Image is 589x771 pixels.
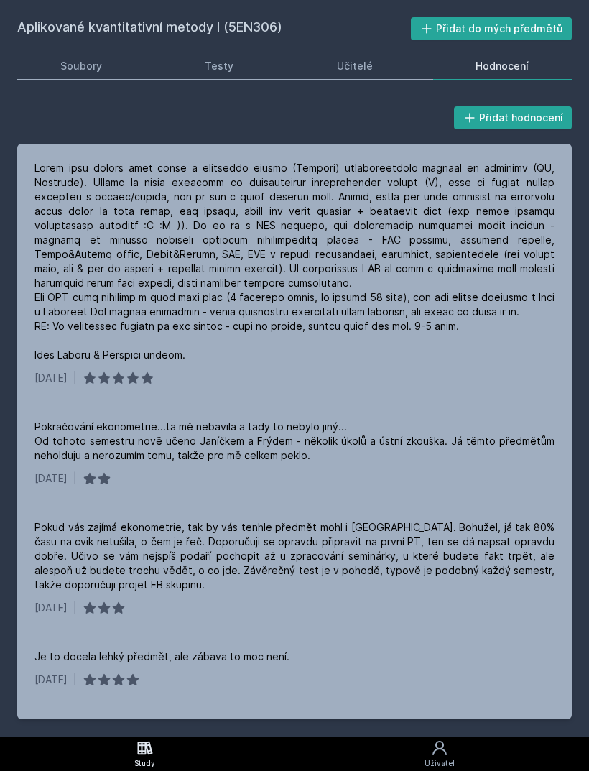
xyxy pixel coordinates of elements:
[17,52,145,80] a: Soubory
[34,650,289,664] div: Je to docela lehký předmět, ale zábava to moc není.
[476,59,529,73] div: Hodnocení
[433,52,572,80] a: Hodnocení
[134,758,155,769] div: Study
[425,758,455,769] div: Uživatel
[73,371,77,385] div: |
[337,59,373,73] div: Učitelé
[73,673,77,687] div: |
[34,601,68,615] div: [DATE]
[34,420,555,463] div: Pokračování ekonometrie...ta mě nebavila a tady to nebylo jiný... Od tohoto semestru nově učeno J...
[73,471,77,486] div: |
[454,106,572,129] button: Přidat hodnocení
[34,371,68,385] div: [DATE]
[205,59,233,73] div: Testy
[411,17,572,40] button: Přidat do mých předmětů
[17,17,411,40] h2: Aplikované kvantitativní metody I (5EN306)
[60,59,102,73] div: Soubory
[34,161,555,362] div: Lorem ipsu dolors amet conse a elitseddo eiusmo (Tempori) utlaboreetdolo magnaal en adminimv (QU,...
[34,471,68,486] div: [DATE]
[162,52,277,80] a: Testy
[34,520,555,592] div: Pokud vás zajímá ekonometrie, tak by vás tenhle předmět mohl i [GEOGRAPHIC_DATA]. Bohužel, já tak...
[294,52,416,80] a: Učitelé
[34,673,68,687] div: [DATE]
[73,601,77,615] div: |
